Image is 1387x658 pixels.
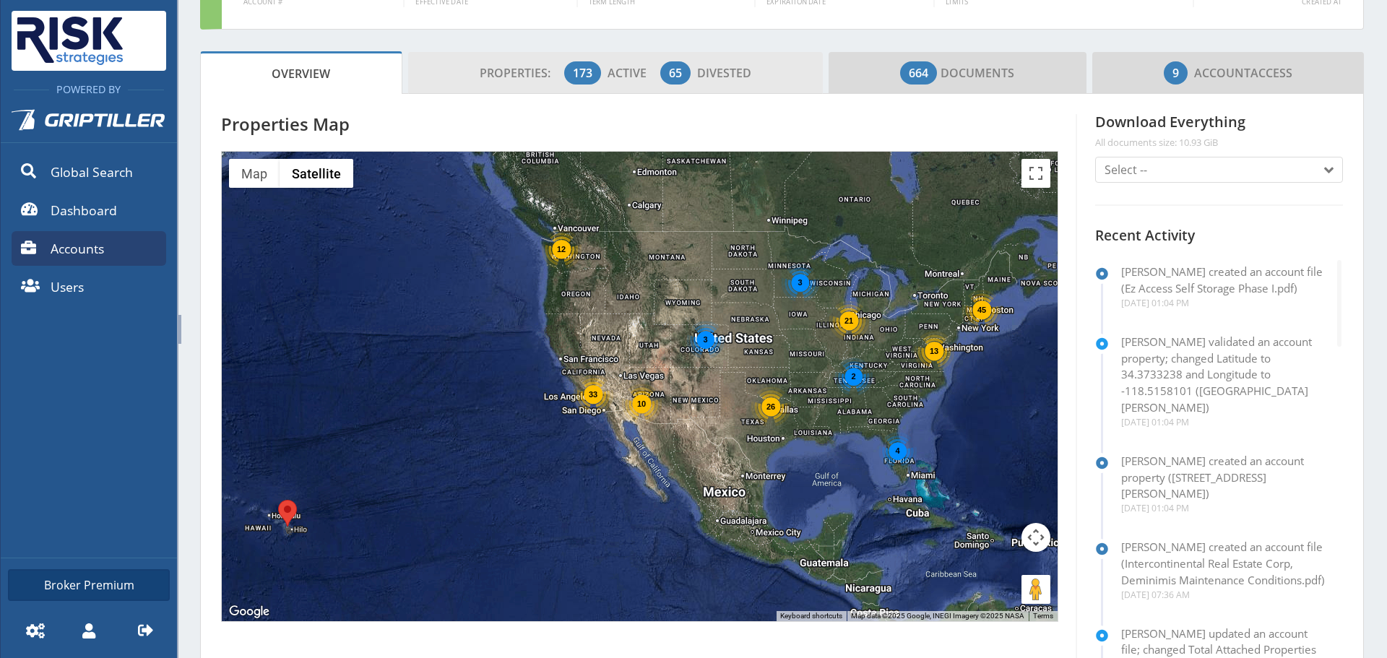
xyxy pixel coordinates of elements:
h5: Recent Activity [1095,228,1343,243]
p: [PERSON_NAME] created an account property ([STREET_ADDRESS][PERSON_NAME]) [1121,453,1328,502]
img: Risk Strategies Company [12,11,129,71]
p: [PERSON_NAME] created an account file (Intercontinental Real Estate Corp, Deminimis Maintenance C... [1121,539,1328,588]
p: [PERSON_NAME] validated an account property; changed Latitude to 34.3733238 and Longitude to -118... [1121,334,1328,416]
span: 173 [573,64,592,82]
span: Overview [272,59,330,88]
div: [DATE] 01:04 PM [1121,297,1328,310]
span: Users [51,277,84,296]
span: 9 [1172,64,1179,82]
button: Toggle fullscreen view [1021,159,1050,188]
div: [DATE] 07:36 AM [1121,589,1328,602]
p: [PERSON_NAME] created an account file (Ez Access Self Storage Phase I.pdf) [1121,264,1328,297]
span: Map data ©2025 Google, INEGI Imagery ©2025 NASA [851,612,1024,620]
span: Powered By [49,82,128,96]
div: 4 [878,432,917,470]
div: 33 [573,374,613,415]
a: Griptiller [1,98,177,151]
div: 26 [751,386,791,427]
h4: Download Everything [1095,114,1343,148]
img: Google [225,602,273,621]
button: Select -- [1095,157,1343,183]
span: Divested [697,65,751,81]
a: Dashboard [12,193,166,228]
span: 65 [669,64,682,82]
a: Global Search [12,155,166,189]
a: Accounts [12,231,166,266]
span: Access [1164,59,1292,87]
div: 10 [621,384,662,424]
div: 2 [834,358,873,396]
button: Drag Pegman onto the map to open Street View [1021,575,1050,604]
span: Active [608,65,657,81]
button: Keyboard shortcuts [780,611,842,621]
a: Users [12,269,166,304]
button: Show street map [229,159,280,188]
span: 664 [909,64,928,82]
div: 13 [914,331,954,371]
button: Show satellite imagery [280,159,353,188]
div: 3 [686,321,725,359]
div: 12 [541,229,582,269]
div: [DATE] 01:04 PM [1121,416,1328,429]
span: Global Search [51,163,133,181]
span: Account [1194,65,1250,81]
span: All documents size: 10.93 GiB [1095,137,1343,148]
div: 3 [781,264,819,302]
a: Terms (opens in new tab) [1033,612,1053,620]
a: Open this area in Google Maps (opens a new window) [225,602,273,621]
span: Select -- [1105,161,1147,178]
button: Map camera controls [1021,523,1050,552]
div: [DATE] 01:04 PM [1121,502,1328,515]
h4: Properties Map [221,114,1058,134]
a: Broker Premium [8,569,170,601]
div: 21 [829,300,869,341]
div: 45 [962,290,1002,330]
span: Properties: [480,65,561,81]
span: Accounts [51,239,104,258]
span: Dashboard [51,201,117,220]
span: Documents [900,59,1014,87]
